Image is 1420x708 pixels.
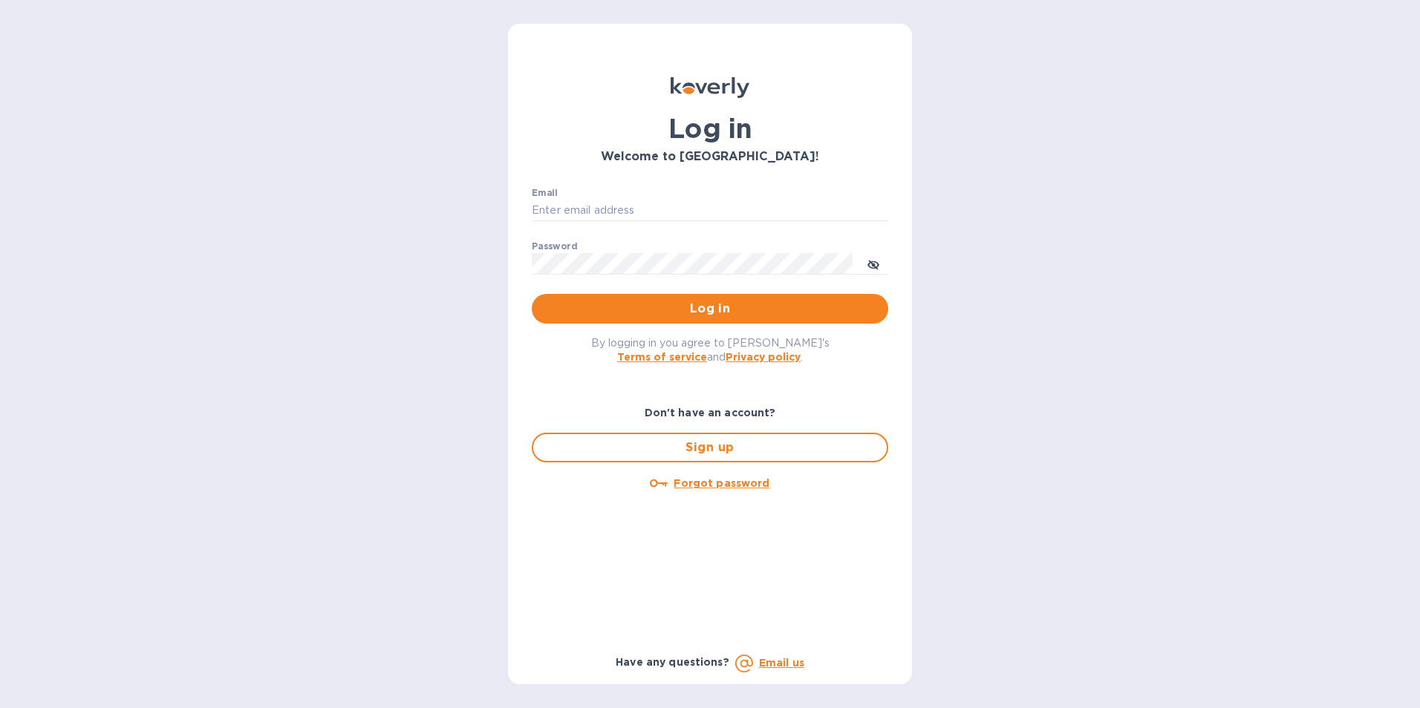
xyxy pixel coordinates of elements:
[645,407,776,419] b: Don't have an account?
[759,657,804,669] a: Email us
[532,200,888,222] input: Enter email address
[532,113,888,144] h1: Log in
[591,337,830,363] span: By logging in you agree to [PERSON_NAME]'s and .
[617,351,707,363] a: Terms of service
[674,477,769,489] u: Forgot password
[671,77,749,98] img: Koverly
[544,300,876,318] span: Log in
[532,433,888,462] button: Sign up
[532,189,558,197] label: Email
[616,656,729,668] b: Have any questions?
[545,439,875,456] span: Sign up
[532,294,888,324] button: Log in
[859,249,888,278] button: toggle password visibility
[532,150,888,164] h3: Welcome to [GEOGRAPHIC_DATA]!
[726,351,801,363] a: Privacy policy
[532,242,577,251] label: Password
